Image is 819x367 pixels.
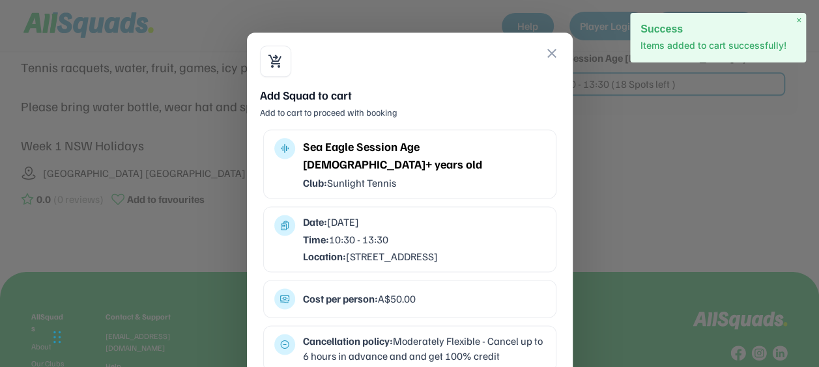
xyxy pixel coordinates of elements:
[303,249,545,264] div: [STREET_ADDRESS]
[303,176,327,189] strong: Club:
[303,215,327,228] strong: Date:
[303,138,545,173] div: Sea Eagle Session Age [DEMOGRAPHIC_DATA]+ years old
[796,15,801,26] span: ×
[303,215,545,229] div: [DATE]
[268,53,283,69] button: shopping_cart_checkout
[280,143,290,154] button: multitrack_audio
[260,87,560,103] div: Add Squad to cart
[303,334,545,363] div: Moderately Flexible - Cancel up to 6 hours in advance and and get 100% credit
[260,106,560,119] div: Add to cart to proceed with booking
[303,334,393,347] strong: Cancellation policy:
[544,46,560,61] button: close
[640,23,796,34] h2: Success
[303,176,545,190] div: Sunlight Tennis
[303,292,545,306] div: A$50.00
[303,250,346,263] strong: Location:
[640,39,796,52] p: Items added to cart successfully!
[303,232,545,247] div: 10:30 - 13:30
[303,233,329,246] strong: Time:
[303,292,378,305] strong: Cost per person:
